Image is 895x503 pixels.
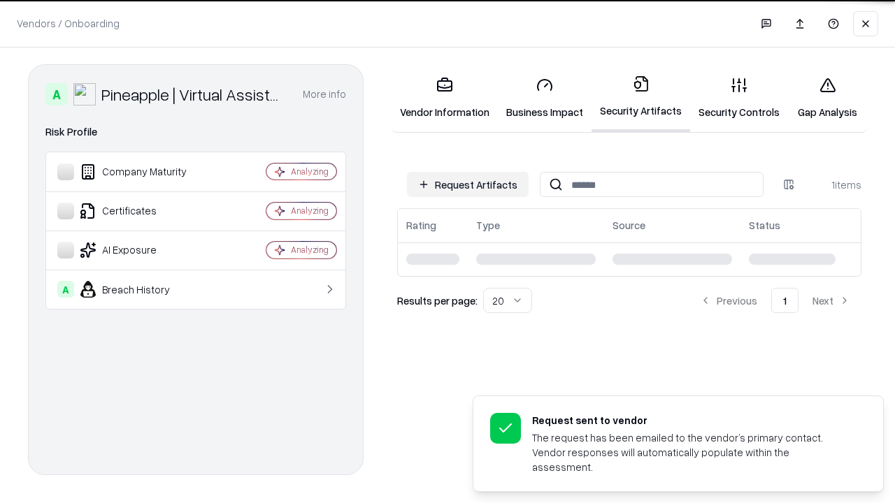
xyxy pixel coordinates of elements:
a: Security Artifacts [592,64,690,132]
button: More info [303,82,346,107]
p: Results per page: [397,293,478,308]
a: Gap Analysis [788,66,867,131]
nav: pagination [689,288,861,313]
div: Source [613,218,645,233]
img: Pineapple | Virtual Assistant Agency [73,83,96,105]
div: Analyzing [291,166,329,177]
p: Vendors / Onboarding [17,16,120,31]
div: Certificates [57,203,224,219]
div: Type [476,218,500,233]
div: 1 items [805,177,861,192]
a: Business Impact [498,66,592,131]
div: A [45,83,68,105]
div: AI Exposure [57,242,224,258]
div: Company Maturity [57,163,224,180]
div: A [57,281,74,298]
button: Request Artifacts [407,172,529,197]
button: 1 [771,288,799,313]
div: Request sent to vendor [532,413,850,428]
div: Analyzing [291,205,329,217]
div: Breach History [57,281,224,298]
a: Security Controls [690,66,788,131]
div: The request has been emailed to the vendor’s primary contact. Vendor responses will automatically... [532,430,850,474]
div: Rating [406,218,436,233]
div: Pineapple | Virtual Assistant Agency [101,83,286,105]
div: Analyzing [291,244,329,256]
div: Risk Profile [45,124,346,140]
a: Vendor Information [392,66,498,131]
div: Status [749,218,780,233]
